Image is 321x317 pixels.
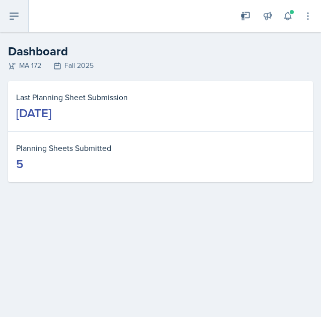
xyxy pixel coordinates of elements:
div: 5 [16,156,23,172]
dt: Last Planning Sheet Submission [16,91,305,103]
div: MA 172 Fall 2025 [8,60,313,71]
div: [DATE] [16,105,51,121]
dt: Planning Sheets Submitted [16,142,305,154]
h2: Dashboard [8,42,313,60]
